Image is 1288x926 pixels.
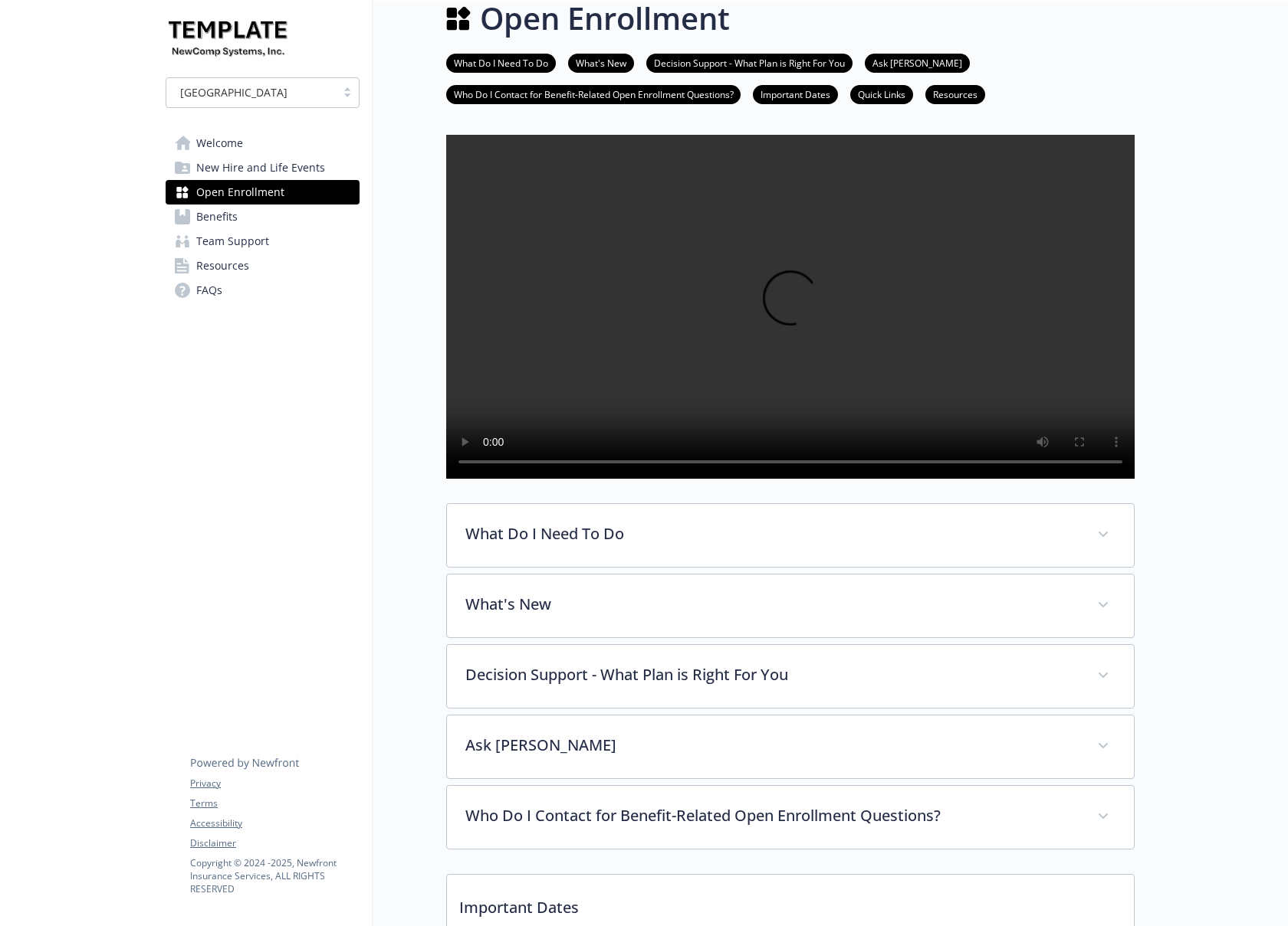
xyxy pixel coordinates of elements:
[166,205,360,229] a: Benefits
[196,155,325,180] span: New Hire and Life Events
[196,205,238,229] span: Benefits
[465,522,1079,545] p: What Do I Need To Do
[196,254,249,278] span: Resources
[166,254,360,278] a: Resources
[196,278,222,303] span: FAQs
[465,734,1079,757] p: Ask [PERSON_NAME]
[196,180,284,205] span: Open Enrollment
[447,786,1134,849] div: Who Do I Contact for Benefit-Related Open Enrollment Questions?
[646,55,853,70] a: Decision Support - What Plan is Right For You
[568,55,634,70] a: What's New
[447,504,1134,567] div: What Do I Need To Do
[446,55,556,70] a: What Do I Need To Do
[925,87,985,101] a: Resources
[190,816,359,830] a: Accessibility
[166,131,360,155] a: Welcome
[190,856,359,895] p: Copyright © 2024 - 2025 , Newfront Insurance Services, ALL RIGHTS RESERVED
[196,131,243,155] span: Welcome
[166,229,360,254] a: Team Support
[447,645,1134,708] div: Decision Support - What Plan is Right For You
[447,574,1134,637] div: What's New
[174,84,328,100] span: [GEOGRAPHIC_DATA]
[166,155,360,180] a: New Hire and Life Events
[166,180,360,205] a: Open Enrollment
[865,55,970,70] a: Ask [PERSON_NAME]
[446,87,741,101] a: Who Do I Contact for Benefit-Related Open Enrollment Questions?
[166,278,360,303] a: FAQs
[180,84,287,100] span: [GEOGRAPHIC_DATA]
[465,593,1079,616] p: What's New
[190,797,359,810] a: Terms
[447,715,1134,778] div: Ask [PERSON_NAME]
[190,777,359,790] a: Privacy
[465,804,1079,827] p: Who Do I Contact for Benefit-Related Open Enrollment Questions?
[753,87,838,101] a: Important Dates
[850,87,913,101] a: Quick Links
[465,663,1079,686] p: Decision Support - What Plan is Right For You
[190,836,359,850] a: Disclaimer
[196,229,269,254] span: Team Support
